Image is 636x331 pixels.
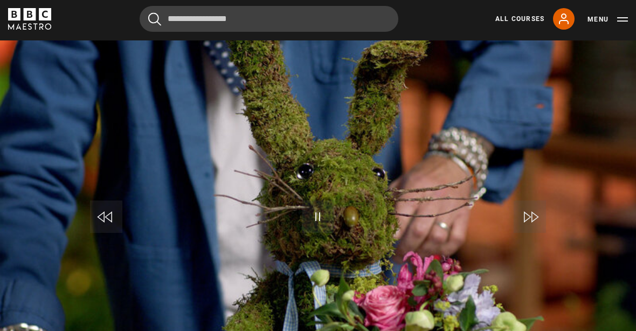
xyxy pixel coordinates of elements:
[495,14,544,24] a: All Courses
[140,6,398,32] input: Search
[587,14,628,25] button: Toggle navigation
[8,8,51,30] svg: BBC Maestro
[148,12,161,26] button: Submit the search query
